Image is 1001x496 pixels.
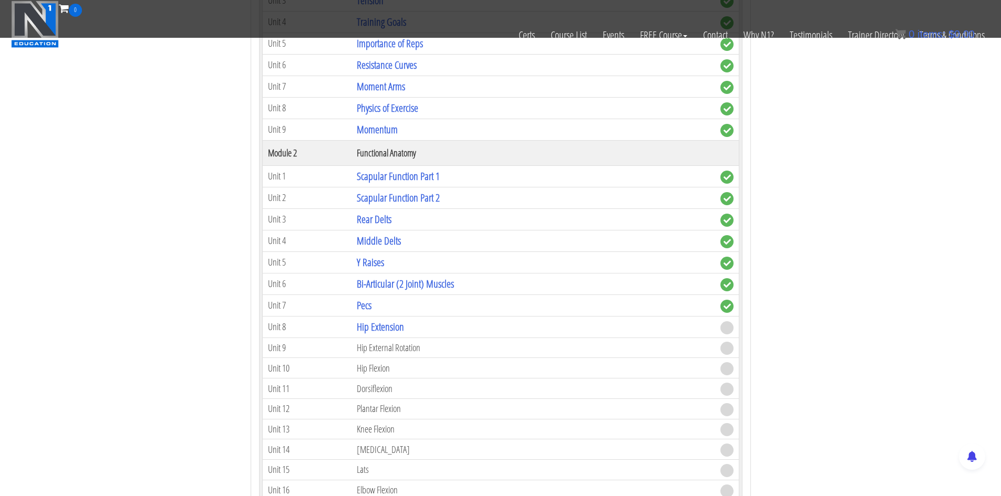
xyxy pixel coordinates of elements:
td: [MEDICAL_DATA] [352,439,715,460]
td: Hip Flexion [352,358,715,378]
td: Unit 6 [262,273,352,294]
a: Scapular Function Part 1 [357,169,440,183]
span: complete [720,81,734,94]
a: 0 items: $0.00 [895,28,975,40]
td: Plantar Flexion [352,398,715,419]
td: Unit 9 [262,337,352,358]
img: icon11.png [895,29,906,39]
td: Unit 8 [262,316,352,337]
th: Module 2 [262,140,352,165]
span: complete [720,235,734,248]
a: Moment Arms [357,79,405,93]
span: items: [917,28,945,40]
a: Hip Extension [357,320,404,334]
td: Unit 7 [262,76,352,97]
td: Unit 15 [262,460,352,480]
a: Middle Delts [357,234,401,248]
a: Events [595,17,632,54]
td: Unit 4 [262,230,352,251]
td: Unit 10 [262,358,352,378]
bdi: 0.00 [948,28,975,40]
a: FREE Course [632,17,695,54]
td: Unit 7 [262,294,352,316]
td: Unit 3 [262,208,352,230]
td: Dorsiflexion [352,378,715,399]
img: n1-education [11,1,59,48]
a: Testimonials [782,17,840,54]
td: Unit 1 [262,165,352,187]
span: complete [720,300,734,313]
a: Rear Delts [357,212,391,226]
a: Resistance Curves [357,58,417,72]
span: complete [720,171,734,184]
a: Scapular Function Part 2 [357,191,440,205]
a: Bi-Articular (2 Joint) Muscles [357,277,454,291]
a: Contact [695,17,736,54]
a: Terms & Conditions [912,17,993,54]
td: Unit 9 [262,119,352,140]
a: Certs [511,17,543,54]
a: Course List [543,17,595,54]
td: Unit 6 [262,54,352,76]
td: Lats [352,460,715,480]
td: Unit 5 [262,251,352,273]
a: 0 [59,1,82,15]
td: Knee Flexion [352,419,715,439]
span: complete [720,192,734,205]
a: Pecs [357,298,371,312]
span: complete [720,102,734,115]
span: complete [720,214,734,227]
span: complete [720,278,734,291]
th: Functional Anatomy [352,140,715,165]
span: complete [720,124,734,137]
a: Physics of Exercise [357,101,418,115]
td: Unit 8 [262,97,352,119]
a: Y Raises [357,255,384,269]
span: complete [720,257,734,270]
td: Unit 12 [262,398,352,419]
span: 0 [69,4,82,17]
td: Unit 13 [262,419,352,439]
a: Trainer Directory [840,17,912,54]
td: Unit 14 [262,439,352,460]
span: $ [948,28,954,40]
td: Unit 2 [262,187,352,208]
a: Why N1? [736,17,782,54]
td: Hip External Rotation [352,337,715,358]
a: Momentum [357,122,398,136]
span: 0 [909,28,914,40]
td: Unit 11 [262,378,352,399]
span: complete [720,59,734,72]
